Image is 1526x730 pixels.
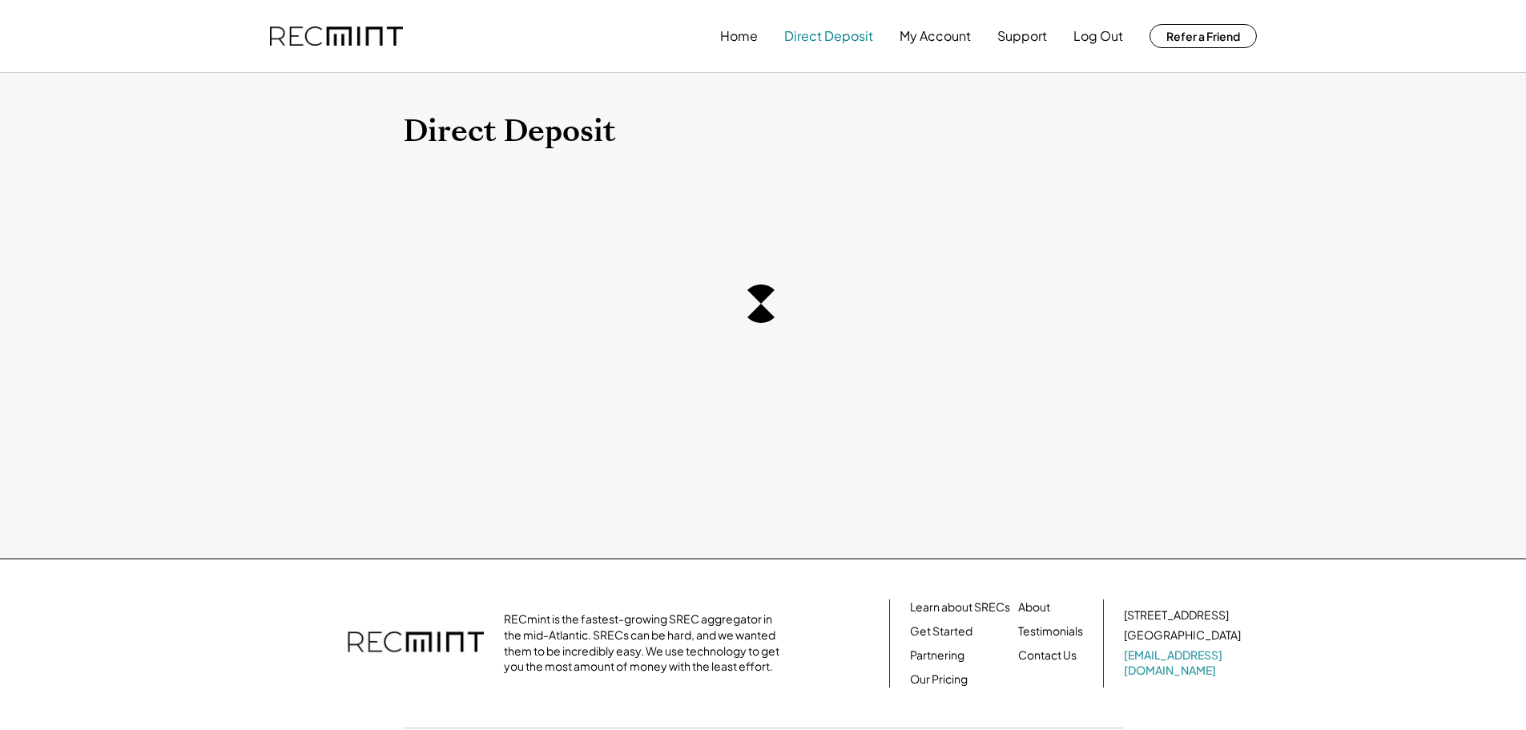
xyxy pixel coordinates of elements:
div: RECmint is the fastest-growing SREC aggregator in the mid-Atlantic. SRECs can be hard, and we wan... [504,611,788,674]
a: Get Started [910,623,972,639]
a: Learn about SRECs [910,599,1010,615]
a: Our Pricing [910,672,968,688]
a: Partnering [910,647,964,663]
h1: Direct Deposit [403,113,1124,151]
button: My Account [900,20,971,52]
div: [STREET_ADDRESS] [1124,607,1229,623]
a: Testimonials [1018,623,1083,639]
a: Contact Us [1018,647,1077,663]
img: recmint-logotype%403x.png [348,615,484,672]
button: Refer a Friend [1150,24,1257,48]
button: Log Out [1073,20,1123,52]
button: Direct Deposit [784,20,873,52]
img: recmint-logotype%403x.png [270,26,403,46]
button: Support [997,20,1047,52]
a: [EMAIL_ADDRESS][DOMAIN_NAME] [1124,647,1244,679]
button: Home [720,20,758,52]
div: [GEOGRAPHIC_DATA] [1124,627,1241,643]
a: About [1018,599,1050,615]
